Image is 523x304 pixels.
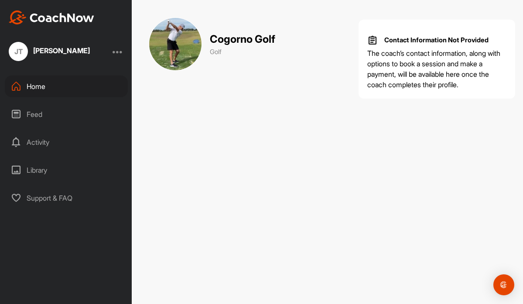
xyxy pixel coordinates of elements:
[384,35,489,45] p: Contact Information Not Provided
[5,159,128,181] div: Library
[9,42,28,61] div: JT
[5,131,128,153] div: Activity
[33,47,90,54] div: [PERSON_NAME]
[210,47,275,57] p: Golf
[5,187,128,209] div: Support & FAQ
[9,10,94,24] img: CoachNow
[493,274,514,295] div: Open Intercom Messenger
[149,17,202,71] img: cover
[5,103,128,125] div: Feed
[210,31,275,47] p: Cogorno Golf
[367,35,378,45] img: info
[5,75,128,97] div: Home
[367,48,506,90] p: The coach’s contact information, along with options to book a session and make a payment, will be...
